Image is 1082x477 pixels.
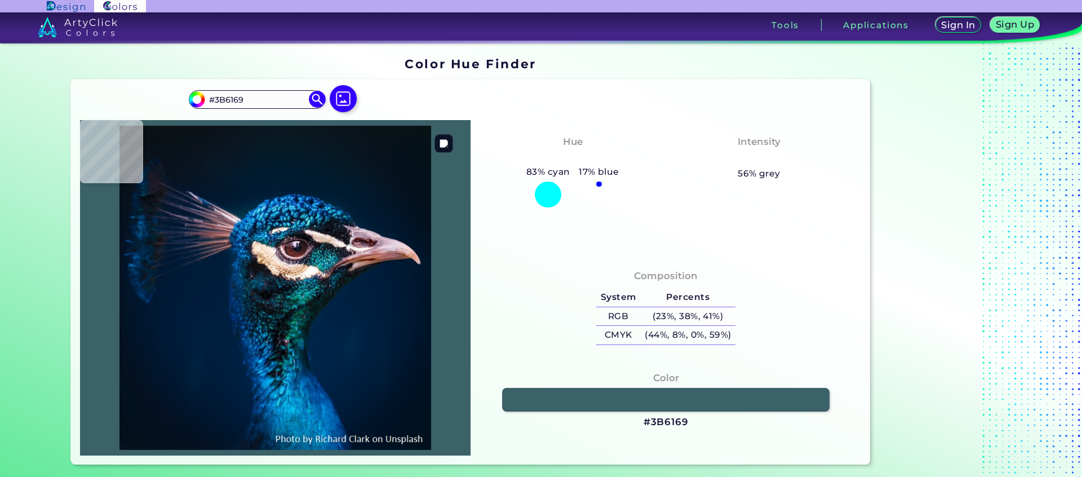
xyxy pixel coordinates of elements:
h3: Applications [843,21,909,29]
img: icon picture [330,85,357,112]
h5: 56% grey [738,166,781,181]
a: Sign In [937,18,979,33]
h1: Color Hue Finder [405,55,536,72]
h5: CMYK [596,326,640,344]
img: logo_artyclick_colors_white.svg [38,17,117,37]
h4: Composition [634,268,698,284]
h5: 83% cyan [522,165,574,179]
input: type color.. [205,92,309,107]
h5: Sign Up [997,20,1033,29]
img: ArtyClick Design logo [47,1,85,12]
h5: (44%, 8%, 0%, 59%) [640,326,735,344]
h5: 17% blue [574,165,623,179]
h5: Percents [640,288,735,307]
h5: (23%, 38%, 41%) [640,307,735,326]
h5: RGB [596,307,640,326]
h3: Pastel [738,151,781,165]
h3: Bluish Cyan [536,151,609,165]
h3: Tools [771,21,799,29]
h3: #3B6169 [644,416,689,429]
h4: Intensity [738,134,781,150]
h4: Color [653,370,679,386]
img: icon search [309,91,326,108]
h4: Hue [563,134,583,150]
img: img_pavlin.jpg [86,126,465,450]
h5: Sign In [943,21,974,29]
a: Sign Up [992,18,1037,33]
h5: System [596,288,640,307]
